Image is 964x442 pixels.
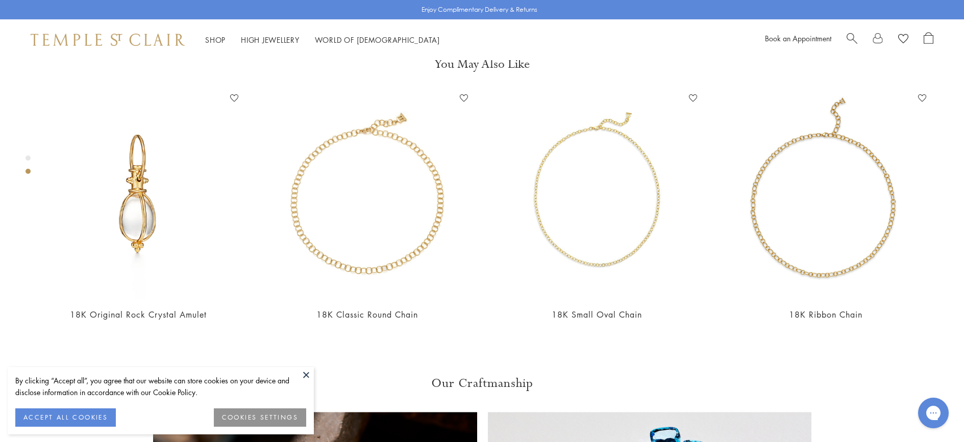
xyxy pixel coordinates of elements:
h3: You May Also Like [41,56,923,72]
a: World of [DEMOGRAPHIC_DATA]World of [DEMOGRAPHIC_DATA] [315,35,440,45]
a: View Wishlist [898,32,908,47]
a: High JewelleryHigh Jewellery [241,35,300,45]
img: N88809-RIBBON18 [722,90,930,299]
a: 18K Small Oval Chain [552,309,642,320]
img: N88863-XSOV18 [492,90,701,299]
nav: Main navigation [205,34,440,46]
a: 18K Classic Round Chain [316,309,418,320]
button: COOKIES SETTINGS [214,408,306,427]
div: By clicking “Accept all”, you agree that our website can store cookies on your device and disclos... [15,375,306,398]
img: Temple St. Clair [31,34,185,46]
img: P55800-E9 [34,90,242,299]
a: Book an Appointment [765,33,831,43]
img: N88853-RD18 [263,90,472,299]
h3: Our Craftmanship [153,375,811,392]
a: Open Shopping Bag [924,32,933,47]
iframe: Gorgias live chat messenger [913,394,954,432]
a: 18K Original Rock Crystal Amulet [70,309,207,320]
a: 18K Ribbon Chain [789,309,862,320]
a: ShopShop [205,35,226,45]
a: Search [847,32,857,47]
button: ACCEPT ALL COOKIES [15,408,116,427]
p: Enjoy Complimentary Delivery & Returns [422,5,537,15]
